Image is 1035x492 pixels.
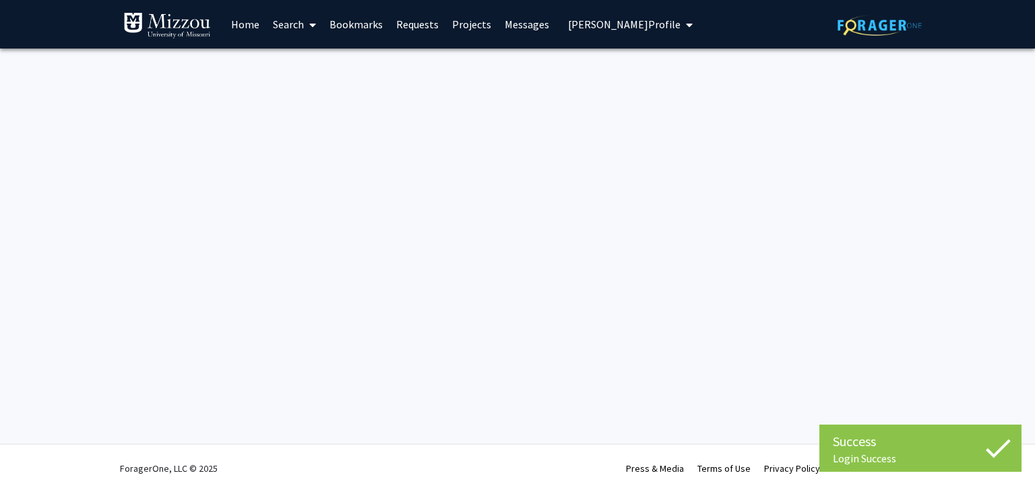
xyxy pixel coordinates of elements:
[568,18,681,31] span: [PERSON_NAME] Profile
[224,1,266,48] a: Home
[445,1,498,48] a: Projects
[323,1,389,48] a: Bookmarks
[697,462,751,474] a: Terms of Use
[498,1,556,48] a: Messages
[266,1,323,48] a: Search
[389,1,445,48] a: Requests
[838,15,922,36] img: ForagerOne Logo
[626,462,684,474] a: Press & Media
[764,462,820,474] a: Privacy Policy
[123,12,211,39] img: University of Missouri Logo
[120,445,218,492] div: ForagerOne, LLC © 2025
[833,431,1008,452] div: Success
[833,452,1008,465] div: Login Success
